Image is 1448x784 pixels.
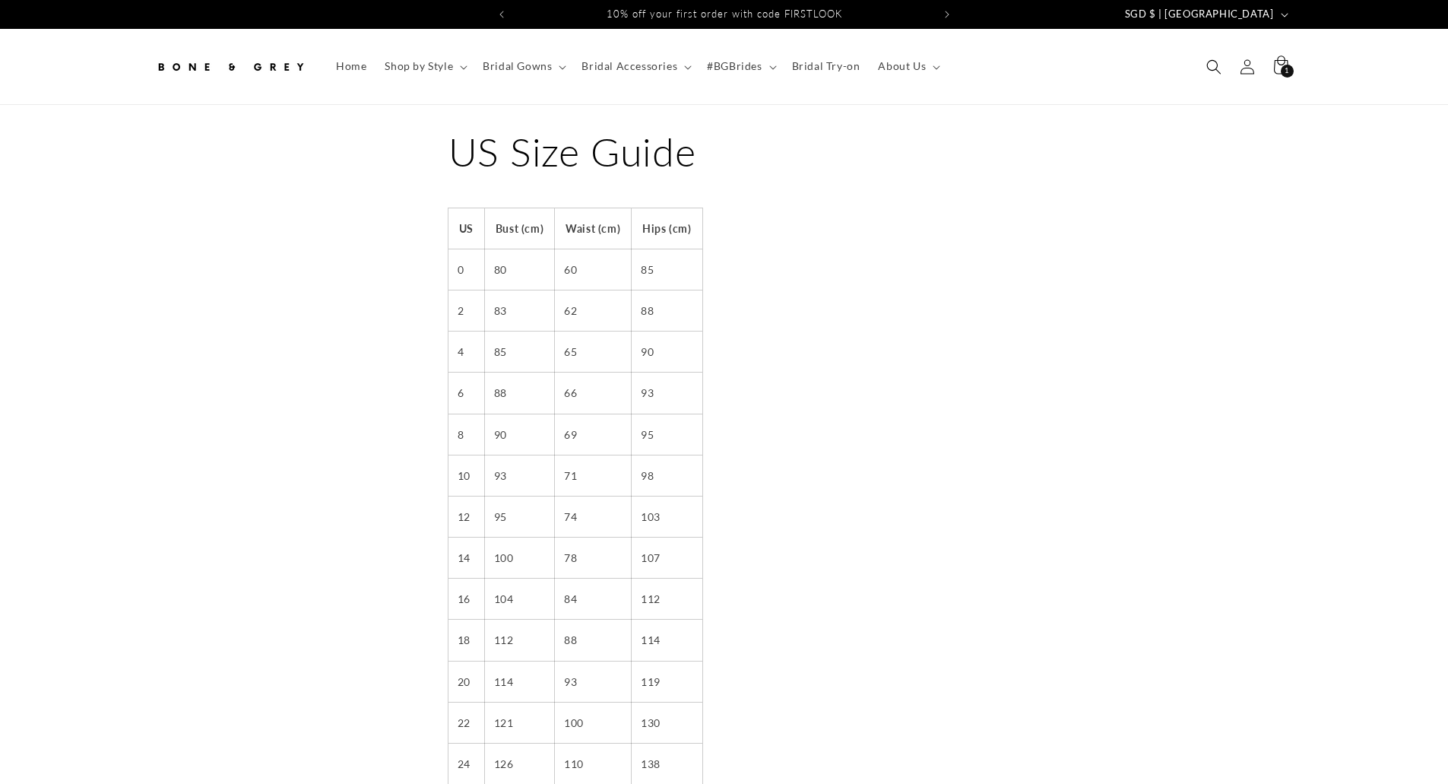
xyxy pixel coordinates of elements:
[448,414,485,455] td: 8
[698,50,782,82] summary: #BGBrides
[336,59,366,73] span: Home
[555,290,632,331] td: 62
[1285,65,1289,78] span: 1
[448,620,485,661] td: 18
[484,579,554,620] td: 104
[632,579,702,620] td: 112
[555,538,632,579] td: 78
[632,290,702,331] td: 88
[484,414,554,455] td: 90
[555,249,632,290] td: 60
[632,538,702,579] td: 107
[632,496,702,537] td: 103
[484,702,554,743] td: 121
[555,332,632,373] td: 65
[792,59,860,73] span: Bridal Try-on
[385,59,453,73] span: Shop by Style
[148,44,312,89] a: Bone and Grey Bridal
[1125,7,1274,22] span: SGD $ | [GEOGRAPHIC_DATA]
[448,208,485,249] th: US
[484,290,554,331] td: 83
[484,373,554,414] td: 88
[632,208,702,249] th: Hips (cm)
[375,50,474,82] summary: Shop by Style
[448,496,485,537] td: 12
[448,332,485,373] td: 4
[632,702,702,743] td: 130
[484,249,554,290] td: 80
[632,373,702,414] td: 93
[448,126,1000,178] h1: US Size Guide
[707,59,762,73] span: #BGBrides
[327,50,375,82] a: Home
[484,208,554,249] th: Bust (cm)
[555,208,632,249] th: Waist (cm)
[555,496,632,537] td: 74
[448,702,485,743] td: 22
[555,579,632,620] td: 84
[483,59,552,73] span: Bridal Gowns
[555,373,632,414] td: 66
[607,8,842,20] span: 10% off your first order with code FIRSTLOOK
[555,414,632,455] td: 69
[448,661,485,702] td: 20
[448,373,485,414] td: 6
[632,661,702,702] td: 119
[572,50,698,82] summary: Bridal Accessories
[154,50,306,84] img: Bone and Grey Bridal
[484,496,554,537] td: 95
[1197,50,1231,84] summary: Search
[448,455,485,496] td: 10
[632,414,702,455] td: 95
[448,579,485,620] td: 16
[448,290,485,331] td: 2
[632,455,702,496] td: 98
[448,249,485,290] td: 0
[484,538,554,579] td: 100
[555,661,632,702] td: 93
[474,50,572,82] summary: Bridal Gowns
[869,50,946,82] summary: About Us
[484,620,554,661] td: 112
[484,332,554,373] td: 85
[632,249,702,290] td: 85
[448,538,485,579] td: 14
[878,59,926,73] span: About Us
[632,332,702,373] td: 90
[555,620,632,661] td: 88
[581,59,677,73] span: Bridal Accessories
[555,702,632,743] td: 100
[484,661,554,702] td: 114
[632,620,702,661] td: 114
[555,455,632,496] td: 71
[484,455,554,496] td: 93
[783,50,870,82] a: Bridal Try-on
